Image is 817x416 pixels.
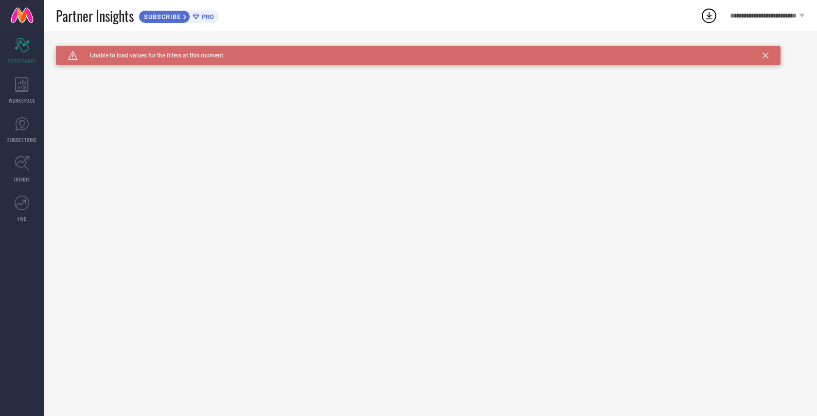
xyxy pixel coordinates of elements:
[199,13,214,20] span: PRO
[8,57,36,65] span: SCORECARDS
[56,46,805,54] div: Unable to load filters at this moment. Please try later.
[7,136,37,144] span: SUGGESTIONS
[139,13,183,20] span: SUBSCRIBE
[18,215,27,222] span: FWD
[9,97,36,104] span: WORKSPACE
[139,8,219,23] a: SUBSCRIBEPRO
[56,6,134,26] span: Partner Insights
[78,52,225,59] span: Unable to load values for the filters at this moment.
[700,7,718,24] div: Open download list
[14,176,30,183] span: TRENDS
